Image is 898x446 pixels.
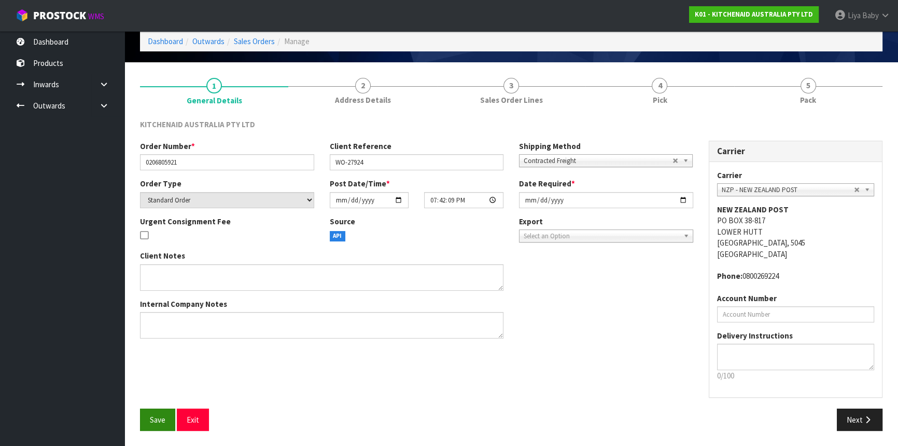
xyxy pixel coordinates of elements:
strong: K01 - KITCHENAID AUSTRALIA PTY LTD [695,10,813,19]
button: Next [837,409,882,431]
a: K01 - KITCHENAID AUSTRALIA PTY LTD [689,6,819,23]
span: Pick [652,94,667,105]
img: cube-alt.png [16,9,29,22]
label: Post Date/Time [330,178,390,189]
label: Delivery Instructions [717,330,793,341]
label: Urgent Consignment Fee [140,216,231,227]
span: 1 [206,78,222,93]
span: 3 [503,78,519,93]
span: 2 [355,78,371,93]
span: 4 [652,78,667,93]
label: Account Number [717,293,777,304]
button: Save [140,409,175,431]
span: 5 [801,78,816,93]
span: Pack [800,94,816,105]
p: 0/100 [717,370,875,381]
a: Outwards [192,36,224,46]
span: KITCHENAID AUSTRALIA PTY LTD [140,119,255,129]
span: Sales Order Lines [480,94,543,105]
address: 0800269224 [717,271,875,281]
input: Order Number [140,154,314,170]
input: Client Reference [330,154,504,170]
span: ProStock [33,9,86,22]
label: Order Number [140,141,195,152]
label: Client Reference [330,141,391,152]
span: General Details [187,95,242,106]
span: Liya [848,10,861,20]
label: Source [330,216,355,227]
input: Account Number [717,306,875,322]
small: WMS [88,11,104,21]
span: API [330,231,346,241]
label: Internal Company Notes [140,299,227,309]
label: Shipping Method [519,141,581,152]
button: Exit [177,409,209,431]
span: General Details [140,111,882,439]
span: Save [150,415,165,425]
label: Client Notes [140,250,185,261]
label: Date Required [519,178,575,189]
h3: Carrier [717,146,875,156]
label: Carrier [717,170,742,181]
a: Dashboard [148,36,183,46]
address: PO BOX 38-817 LOWER HUTT [GEOGRAPHIC_DATA], 5045 [GEOGRAPHIC_DATA] [717,204,875,260]
span: Address Details [335,94,391,105]
span: Contracted Freight [524,155,672,167]
span: Select an Option [524,230,679,242]
strong: phone [717,271,742,281]
label: Export [519,216,543,227]
span: Baby [862,10,879,20]
strong: NEW ZEALAND POST [717,205,789,214]
span: NZP - NEW ZEALAND POST [722,184,854,196]
a: Sales Orders [234,36,275,46]
span: Manage [284,36,310,46]
label: Order Type [140,178,181,189]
